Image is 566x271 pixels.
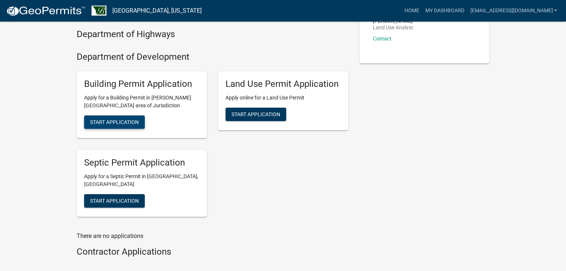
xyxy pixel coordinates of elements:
button: Start Application [84,194,145,208]
h5: Septic Permit Application [84,157,199,168]
h5: Land Use Permit Application [226,79,341,89]
p: Apply for a Building Permit in [PERSON_NAME][GEOGRAPHIC_DATA] area of Jurisdiction [84,94,199,110]
button: Start Application [84,115,145,129]
p: There are no applications [77,232,348,241]
a: My Dashboard [422,4,467,18]
span: Start Application [90,197,139,203]
h4: Contractor Applications [77,246,348,257]
span: Start Application [90,119,139,125]
span: Start Application [231,111,280,117]
a: [GEOGRAPHIC_DATA], [US_STATE] [112,4,202,17]
p: [PERSON_NAME] [373,18,413,23]
a: Contact [373,36,391,42]
h4: Department of Highways [77,29,348,40]
h5: Building Permit Application [84,79,199,89]
p: Apply for a Septic Permit in [GEOGRAPHIC_DATA], [GEOGRAPHIC_DATA] [84,173,199,188]
a: Home [401,4,422,18]
wm-workflow-list-section: Contractor Applications [77,246,348,260]
h4: Department of Development [77,52,348,62]
a: [EMAIL_ADDRESS][DOMAIN_NAME] [467,4,560,18]
img: Benton County, Minnesota [92,6,106,16]
p: Land Use Analyst [373,25,413,30]
button: Start Application [226,108,286,121]
p: Apply online for a Land Use Permit [226,94,341,102]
